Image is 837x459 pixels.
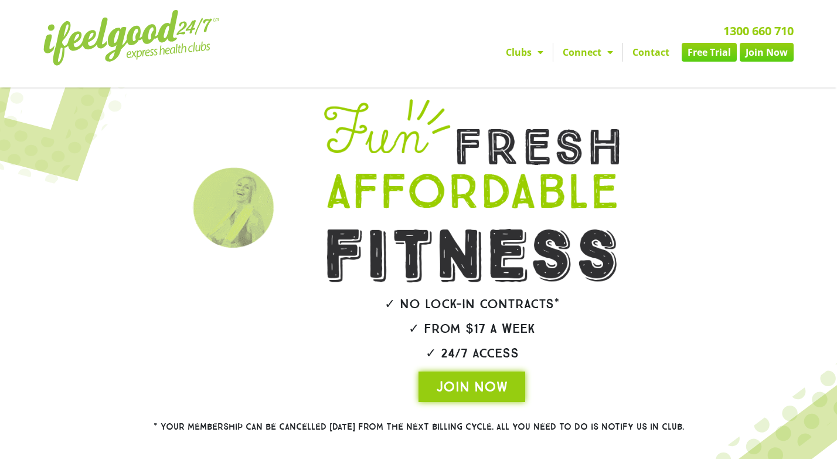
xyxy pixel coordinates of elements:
h2: ✓ 24/7 Access [291,347,653,360]
a: Free Trial [682,43,737,62]
a: JOIN NOW [418,372,525,402]
span: JOIN NOW [436,377,508,396]
a: Contact [623,43,679,62]
a: 1300 660 710 [723,23,794,39]
a: Connect [553,43,622,62]
h2: ✓ No lock-in contracts* [291,298,653,310]
h2: * Your membership can be cancelled [DATE] from the next billing cycle. All you need to do is noti... [111,423,726,431]
h2: ✓ From $17 a week [291,322,653,335]
nav: Menu [310,43,794,62]
a: Join Now [740,43,794,62]
a: Clubs [496,43,553,62]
